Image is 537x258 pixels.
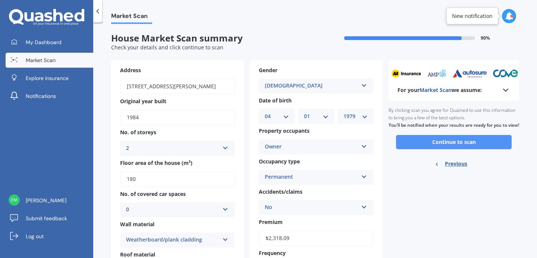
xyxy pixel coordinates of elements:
[493,69,518,78] img: cove_sm.webp
[126,236,219,245] div: Weatherboard/plank cladding
[259,67,277,74] span: Gender
[6,211,93,226] a: Submit feedback
[126,205,219,214] div: 0
[398,86,482,94] b: For your we assume:
[452,69,487,78] img: autosure_sm.webp
[26,74,69,82] span: Explore insurance
[26,215,67,222] span: Submit feedback
[6,89,93,104] a: Notifications
[6,229,93,244] a: Log out
[265,173,358,182] div: Permanent
[391,69,421,78] img: aa_sm.webp
[389,101,519,135] div: By clicking scan you agree for Quashed to use this information to bring you a few of the best opt...
[26,233,44,240] span: Log out
[259,188,302,195] span: Accidents/claims
[389,122,519,128] b: You’ll be notified when your results are ready for you to view!
[259,250,286,257] span: Frequency
[26,39,62,46] span: My Dashboard
[120,221,154,228] span: Wall material
[259,158,300,165] span: Occupancy type
[6,71,93,86] a: Explore insurance
[111,33,315,44] span: House Market Scan summary
[396,135,512,149] button: Continue to scan
[427,69,447,78] img: amp_sm.png
[111,44,223,51] span: Check your details and click continue to scan
[120,171,235,187] input: Enter floor area
[452,12,493,20] div: New notification
[420,86,452,93] span: Market Scan
[120,129,156,136] span: No. of storeys
[259,128,310,135] span: Property occupants
[259,97,292,104] span: Date of birth
[126,144,219,153] div: 2
[120,98,166,105] span: Original year built
[26,92,56,100] span: Notifications
[259,218,283,225] span: Premium
[6,53,93,68] a: Market Scan
[265,82,358,90] div: [DEMOGRAPHIC_DATA]
[26,197,66,204] span: [PERSON_NAME]
[111,12,152,22] span: Market Scan
[6,35,93,50] a: My Dashboard
[26,56,56,64] span: Market Scan
[265,203,358,212] div: No
[481,36,490,41] span: 90 %
[120,67,141,74] span: Address
[6,193,93,208] a: [PERSON_NAME]
[259,230,374,246] input: Enter premium
[445,158,467,169] span: Previous
[9,194,20,206] img: 44557f873acfe7ac0a5f900d56665b33
[265,142,358,151] div: Owner
[120,159,192,166] span: Floor area of the house (m²)
[120,190,186,197] span: No. of covered car spaces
